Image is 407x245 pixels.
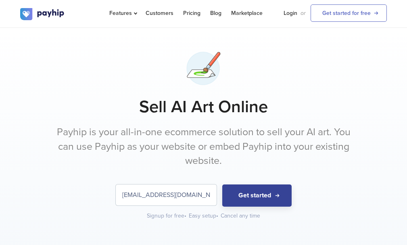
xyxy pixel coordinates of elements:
span: • [216,212,218,219]
img: brush-painting-w4f6jb8bi4k302hduwkeya.png [183,48,224,89]
div: Signup for free [147,212,187,220]
span: Features [109,10,136,17]
img: logo.svg [20,8,65,20]
div: Cancel any time [221,212,260,220]
a: Get started for free [311,4,387,22]
h1: Sell AI Art Online [20,97,386,117]
div: Easy setup [189,212,219,220]
input: Enter your email address [116,184,217,205]
p: Payhip is your all-in-one ecommerce solution to sell your AI art. You can use Payhip as your webs... [52,125,355,168]
button: Get started [222,184,292,207]
span: • [184,212,186,219]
